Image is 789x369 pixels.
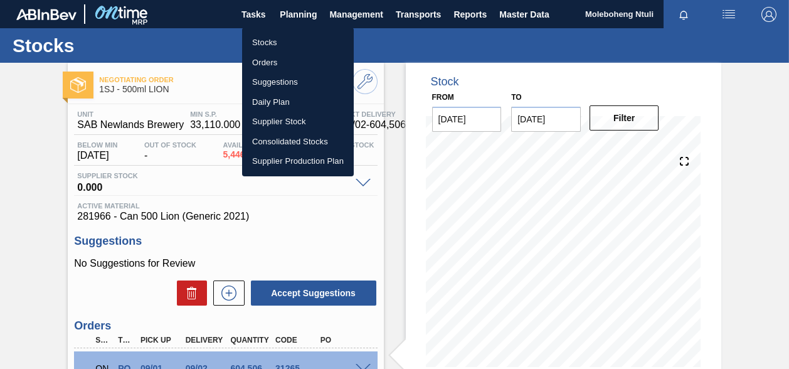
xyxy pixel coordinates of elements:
a: Supplier Stock [242,112,354,132]
a: Consolidated Stocks [242,132,354,152]
a: Suggestions [242,72,354,92]
a: Stocks [242,33,354,53]
a: Daily Plan [242,92,354,112]
a: Orders [242,53,354,73]
a: Supplier Production Plan [242,151,354,171]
